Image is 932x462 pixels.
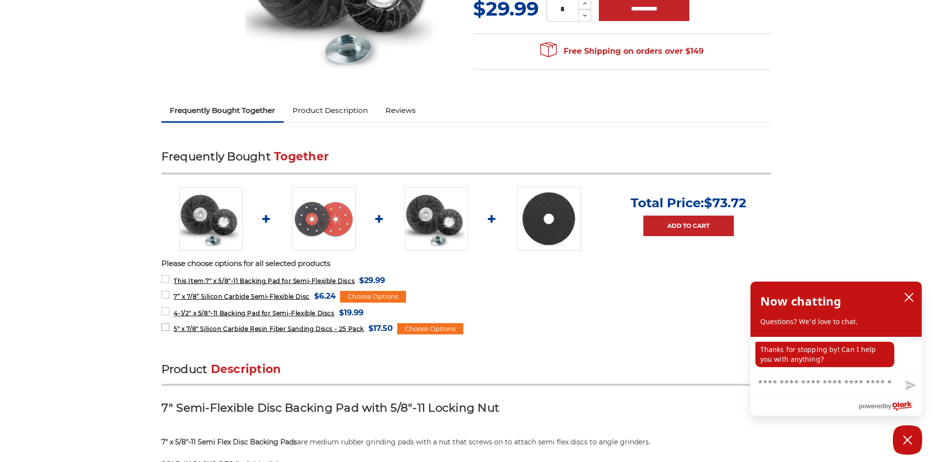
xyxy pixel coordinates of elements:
button: Close Chatbox [893,425,922,455]
p: Questions? We'd love to chat. [760,317,912,327]
span: 7” x 7/8” Silicon Carbide Semi-Flexible Disc [174,293,309,300]
strong: 7" Semi-Flexible Disc Backing Pad with 5/8"-11 Locking Nut [161,401,500,415]
span: Frequently Bought [161,150,271,163]
span: by [885,400,891,412]
img: 7" x 5/8"-11 Backing Pad for Semi-Flexible Discs [179,187,243,251]
strong: This Item: [174,277,205,285]
button: Send message [897,374,922,397]
p: Please choose options for all selected products [161,258,771,269]
div: chat [750,337,922,371]
span: $6.24 [314,289,336,303]
a: Add to Cart [643,216,734,236]
span: powered [859,400,884,412]
div: olark chatbox [750,281,922,416]
button: close chatbox [901,290,917,305]
a: Product Description [284,100,377,121]
div: Choose Options [397,323,463,335]
a: Powered by Olark [859,397,922,416]
span: $19.99 [339,306,364,319]
a: Frequently Bought Together [161,100,284,121]
span: Free Shipping on orders over $149 [540,42,704,61]
span: $29.99 [359,274,385,287]
span: 4-1/2" x 5/8"-11 Backing Pad for Semi-Flexible Discs [174,309,334,317]
span: 5" x 7/8" Silicon Carbide Resin Fiber Sanding Discs - 25 Pack [174,325,364,332]
span: Together [274,150,329,163]
div: Choose Options [340,291,406,303]
span: $73.72 [704,195,746,211]
span: 7" x 5/8"-11 Backing Pad for Semi-Flexible Discs [174,277,355,285]
span: Description [211,362,281,376]
p: Total Price: [631,195,746,211]
span: $17.50 [368,322,393,335]
h2: Now chatting [760,291,841,311]
p: Thanks for stopping by! Can I help you with anything? [755,342,894,367]
span: Product [161,362,207,376]
strong: 7" x 5/8"-11 Semi Flex Disc Backing Pads [161,438,297,446]
a: Reviews [377,100,425,121]
p: are medium rubber grinding pads with a nut that screws on to attach semi flex discs to angle grin... [161,437,771,447]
